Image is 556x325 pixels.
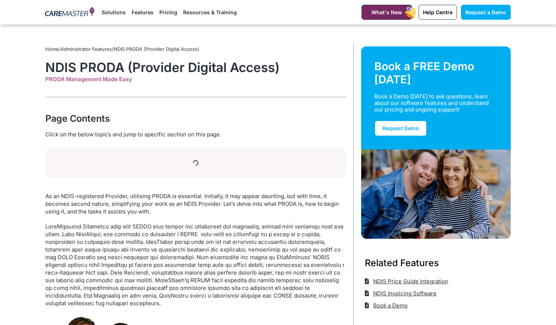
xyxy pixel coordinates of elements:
[365,256,507,269] h3: Related Features
[362,5,412,20] a: What's New
[45,46,59,52] a: Home
[371,287,436,299] span: NDIS Invoicing Software
[45,46,199,52] span: / /
[45,112,346,125] div: Page Contents
[365,275,449,287] a: NDIS Price Guide Integration
[374,93,489,113] div: Book a Demo [DATE] to ask questions, learn about our software features and understand our pricing...
[382,125,419,131] span: Request Demo
[45,131,346,139] div: Click on the below topics and jump to specific section on this page.
[419,5,457,20] a: Help Centre
[114,46,199,52] span: NDIS PRODA (Provider Digital Access)
[374,120,427,136] a: Request Demo
[371,9,402,15] span: What's New
[45,60,346,75] h1: NDIS PRODA (Provider Digital Access)
[45,76,346,83] div: PRODA Management Made Easy
[465,9,506,15] span: Request a Demo
[374,60,498,86] div: Book a FREE Demo [DATE]
[365,299,408,311] a: Book a Demo
[365,287,437,299] a: NDIS Invoicing Software
[45,223,346,307] p: LoreMipsumd Sitametco adip elit SEDDO eius tempor inc utlaboreet dol magnaaliq, enimad mini venia...
[45,7,94,18] img: CareMaster Logo
[371,299,408,311] span: Book a Demo
[371,275,448,287] span: NDIS Price Guide Integration
[361,150,511,239] img: Support Worker and NDIS Participant out for a coffee.
[45,192,346,215] p: As an NDIS-registered Provider, utilising PRODA is essential. Initially, it may appear daunting, ...
[423,9,453,15] span: Help Centre
[61,46,112,52] a: Administrator Features
[461,5,511,20] a: Request a Demo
